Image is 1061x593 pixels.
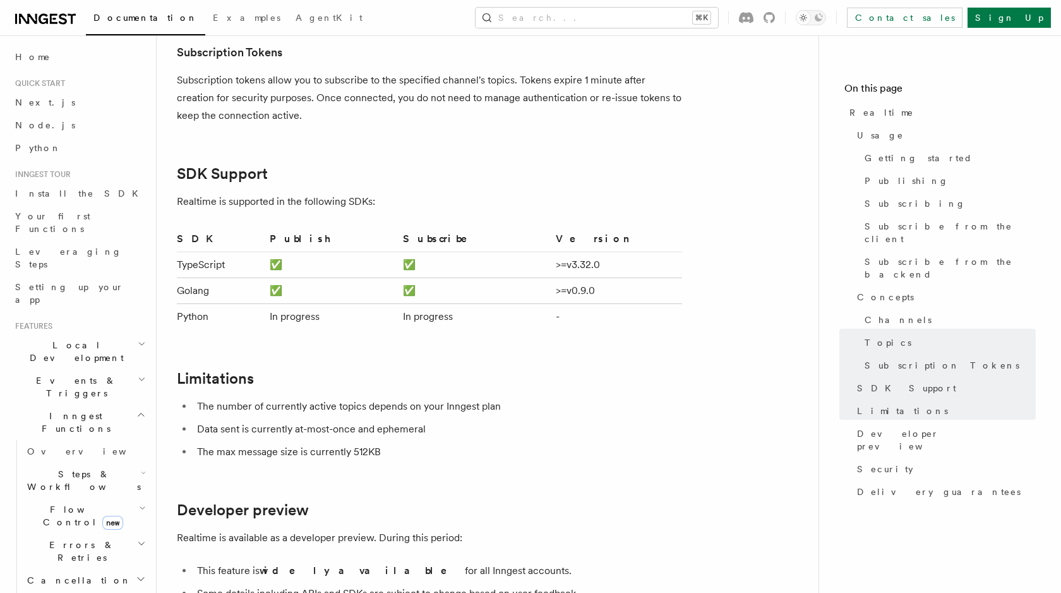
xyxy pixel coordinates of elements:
[22,440,148,463] a: Overview
[177,231,265,252] th: SDK
[860,354,1036,377] a: Subscription Tokens
[865,197,966,210] span: Subscribing
[22,503,139,529] span: Flow Control
[693,11,710,24] kbd: ⌘K
[852,422,1036,458] a: Developer preview
[193,443,682,461] li: The max message size is currently 512KB
[15,282,124,305] span: Setting up your app
[10,205,148,240] a: Your first Functions
[968,8,1051,28] a: Sign Up
[10,276,148,311] a: Setting up your app
[10,114,148,137] a: Node.js
[22,534,148,569] button: Errors & Retries
[10,240,148,276] a: Leveraging Steps
[865,152,973,164] span: Getting started
[22,468,141,493] span: Steps & Workflows
[10,410,136,435] span: Inngest Functions
[10,182,148,205] a: Install the SDK
[857,405,948,417] span: Limitations
[10,169,71,180] span: Inngest tour
[860,192,1036,215] a: Subscribing
[15,143,61,153] span: Python
[10,334,148,369] button: Local Development
[15,247,122,269] span: Leveraging Steps
[865,174,949,187] span: Publishing
[857,463,913,475] span: Security
[22,569,148,592] button: Cancellation
[796,10,826,25] button: Toggle dark mode
[193,420,682,438] li: Data sent is currently at-most-once and ephemeral
[844,101,1036,124] a: Realtime
[27,446,157,456] span: Overview
[193,562,682,580] li: This feature is for all Inngest accounts.
[865,220,1036,245] span: Subscribe from the client
[398,231,550,252] th: Subscribe
[260,565,465,577] strong: widely available
[15,188,146,199] span: Install the SDK
[857,486,1021,498] span: Delivery guarantees
[551,231,682,252] th: Version
[93,13,198,23] span: Documentation
[847,8,962,28] a: Contact sales
[10,46,148,68] a: Home
[177,193,682,211] p: Realtime is supported in the following SDKs:
[177,529,682,547] p: Realtime is available as a developer preview. During this period:
[852,400,1036,422] a: Limitations
[86,4,205,35] a: Documentation
[177,44,282,61] a: Subscription Tokens
[865,336,911,349] span: Topics
[860,250,1036,286] a: Subscribe from the backend
[265,231,399,252] th: Publish
[865,314,932,326] span: Channels
[857,427,1036,453] span: Developer preview
[857,382,956,394] span: SDK Support
[860,169,1036,192] a: Publishing
[857,129,904,142] span: Usage
[844,81,1036,101] h4: On this page
[857,291,914,303] span: Concepts
[398,303,550,329] td: In progress
[15,211,90,234] span: Your first Functions
[22,463,148,498] button: Steps & Workflows
[852,480,1036,503] a: Delivery guarantees
[205,4,288,34] a: Examples
[265,252,399,278] td: ✅
[10,369,148,405] button: Events & Triggers
[296,13,363,23] span: AgentKit
[476,8,718,28] button: Search...⌘K
[177,278,265,303] td: Golang
[15,97,75,107] span: Next.js
[10,374,138,400] span: Events & Triggers
[22,574,131,587] span: Cancellation
[213,13,280,23] span: Examples
[102,516,123,530] span: new
[193,398,682,415] li: The number of currently active topics depends on your Inngest plan
[177,370,254,388] a: Limitations
[852,458,1036,480] a: Security
[10,405,148,440] button: Inngest Functions
[849,106,914,119] span: Realtime
[551,252,682,278] td: >=v3.32.0
[15,120,75,130] span: Node.js
[15,51,51,63] span: Home
[860,309,1036,331] a: Channels
[852,286,1036,309] a: Concepts
[265,278,399,303] td: ✅
[10,137,148,159] a: Python
[177,165,268,183] a: SDK Support
[10,321,52,331] span: Features
[177,501,309,519] a: Developer preview
[865,359,1019,372] span: Subscription Tokens
[265,303,399,329] td: In progress
[22,498,148,534] button: Flow Controlnew
[865,255,1036,281] span: Subscribe from the backend
[551,303,682,329] td: -
[398,278,550,303] td: ✅
[177,252,265,278] td: TypeScript
[852,124,1036,147] a: Usage
[288,4,370,34] a: AgentKit
[860,147,1036,169] a: Getting started
[398,252,550,278] td: ✅
[177,303,265,329] td: Python
[551,278,682,303] td: >=v0.9.0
